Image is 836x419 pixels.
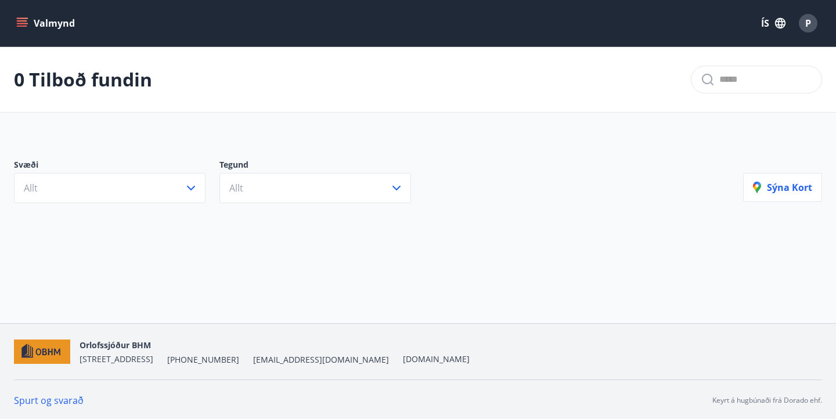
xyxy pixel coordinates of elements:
[805,17,811,30] span: P
[24,182,38,194] span: Allt
[219,173,411,203] button: Allt
[14,67,152,92] p: 0 Tilboð fundin
[219,159,425,173] p: Tegund
[14,159,219,173] p: Svæði
[253,354,389,366] span: [EMAIL_ADDRESS][DOMAIN_NAME]
[229,182,243,194] span: Allt
[167,354,239,366] span: [PHONE_NUMBER]
[794,9,822,37] button: P
[712,395,822,406] p: Keyrt á hugbúnaði frá Dorado ehf.
[80,353,153,364] span: [STREET_ADDRESS]
[403,353,470,364] a: [DOMAIN_NAME]
[14,394,84,407] a: Spurt og svarað
[755,13,792,34] button: ÍS
[14,173,206,203] button: Allt
[14,13,80,34] button: menu
[753,181,812,194] p: Sýna kort
[80,339,151,351] span: Orlofssjóður BHM
[14,339,70,364] img: c7HIBRK87IHNqKbXD1qOiSZFdQtg2UzkX3TnRQ1O.png
[743,173,822,202] button: Sýna kort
